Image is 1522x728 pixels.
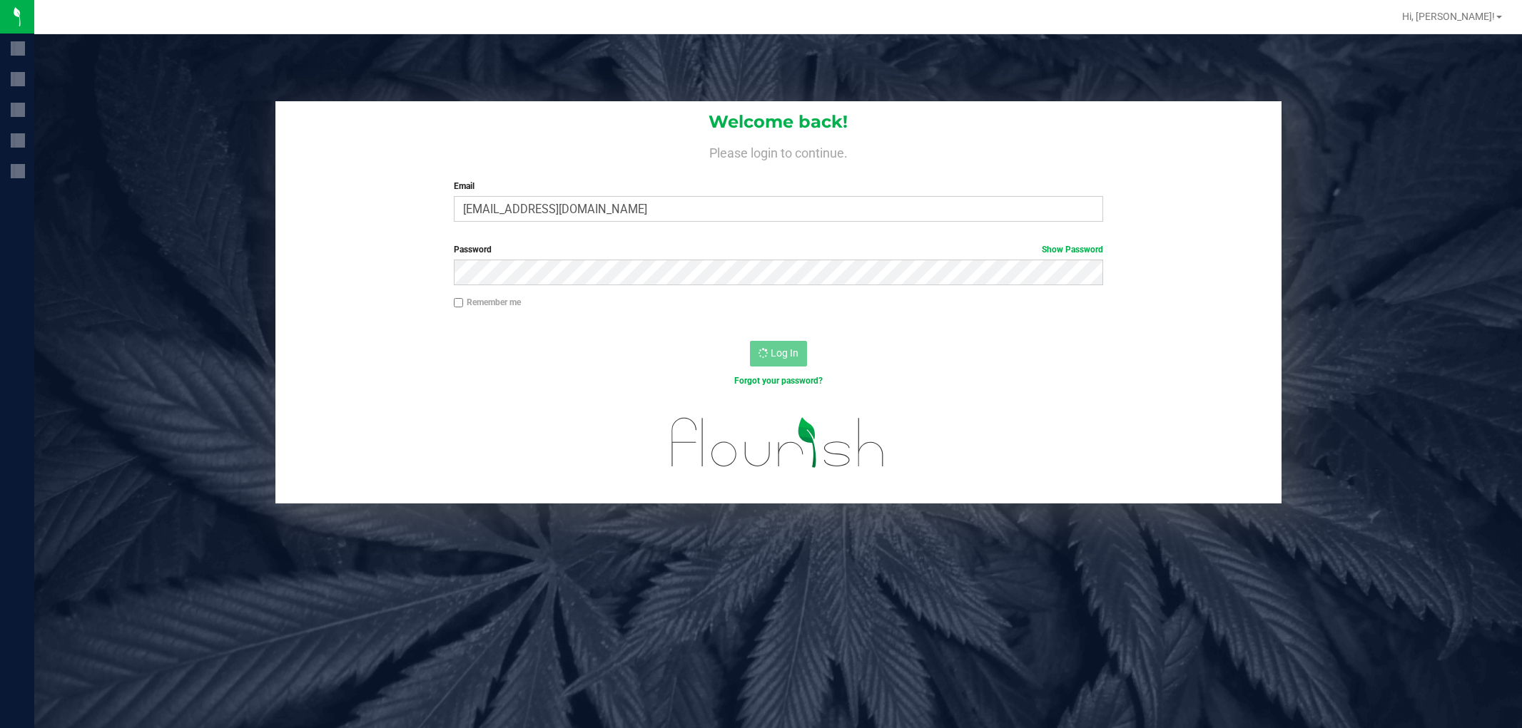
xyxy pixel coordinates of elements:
h4: Please login to continue. [275,143,1282,160]
label: Remember me [454,296,521,309]
button: Log In [750,341,807,366]
h1: Welcome back! [275,113,1282,131]
img: flourish_logo.svg [652,402,904,483]
span: Password [454,245,492,255]
a: Show Password [1042,245,1103,255]
a: Forgot your password? [734,376,823,386]
span: Log In [771,347,798,359]
span: Hi, [PERSON_NAME]! [1402,11,1495,22]
label: Email [454,180,1103,193]
input: Remember me [454,298,464,308]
